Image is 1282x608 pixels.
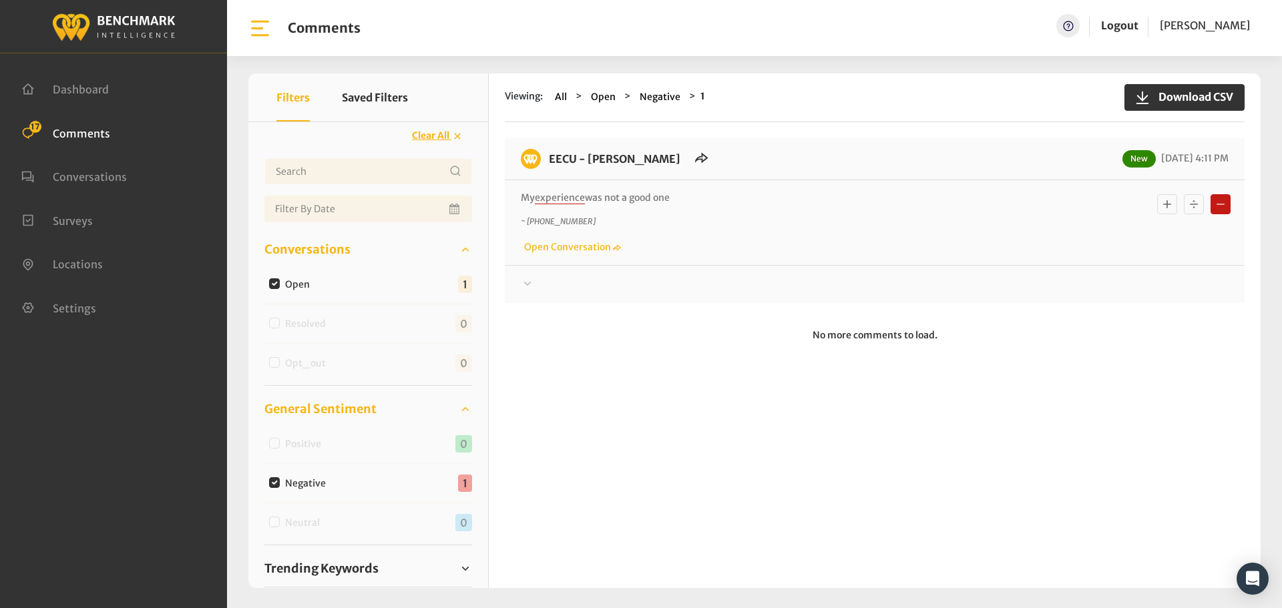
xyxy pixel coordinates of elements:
[455,514,472,531] span: 0
[455,354,472,372] span: 0
[541,149,688,169] h6: EECU - Selma Branch
[458,475,472,492] span: 1
[53,170,127,184] span: Conversations
[269,477,280,488] input: Negative
[264,240,351,258] span: Conversations
[21,300,96,314] a: Settings
[1160,14,1250,37] a: [PERSON_NAME]
[53,301,96,314] span: Settings
[551,89,571,105] button: All
[280,278,320,292] label: Open
[51,10,176,43] img: benchmark
[412,129,449,141] span: Clear All
[587,89,620,105] button: Open
[636,89,684,105] button: Negative
[269,278,280,289] input: Open
[521,241,621,253] a: Open Conversation
[342,73,408,121] button: Saved Filters
[1160,19,1250,32] span: [PERSON_NAME]
[264,196,472,222] input: Date range input field
[1101,19,1138,32] a: Logout
[403,124,472,147] button: Clear All
[248,17,272,40] img: bar
[264,559,379,577] span: Trending Keywords
[276,73,310,121] button: Filters
[521,149,541,169] img: benchmark
[280,516,331,530] label: Neutral
[280,317,337,331] label: Resolved
[21,125,110,139] a: Comments 17
[280,356,337,370] label: Opt_out
[458,276,472,293] span: 1
[505,89,543,105] span: Viewing:
[1101,14,1138,37] a: Logout
[1158,152,1229,164] span: [DATE] 4:11 PM
[535,192,585,204] span: experience
[21,169,127,182] a: Conversations
[1150,89,1233,105] span: Download CSV
[1122,150,1156,168] span: New
[29,121,41,133] span: 17
[53,83,109,96] span: Dashboard
[280,477,337,491] label: Negative
[264,240,472,260] a: Conversations
[505,319,1245,352] p: No more comments to load.
[700,90,705,102] strong: 1
[1124,84,1245,111] button: Download CSV
[53,214,93,227] span: Surveys
[264,559,472,579] a: Trending Keywords
[21,256,103,270] a: Locations
[264,399,472,419] a: General Sentiment
[1237,563,1269,595] div: Open Intercom Messenger
[288,20,361,36] h1: Comments
[447,196,464,222] button: Open Calendar
[1154,191,1234,218] div: Basic example
[455,435,472,452] span: 0
[21,81,109,95] a: Dashboard
[264,400,377,418] span: General Sentiment
[549,152,680,166] a: EECU - [PERSON_NAME]
[264,158,472,185] input: Username
[53,258,103,271] span: Locations
[521,216,596,226] i: ~ [PHONE_NUMBER]
[280,437,332,451] label: Positive
[21,213,93,226] a: Surveys
[53,126,110,139] span: Comments
[521,191,1052,205] p: My was not a good one
[455,315,472,332] span: 0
